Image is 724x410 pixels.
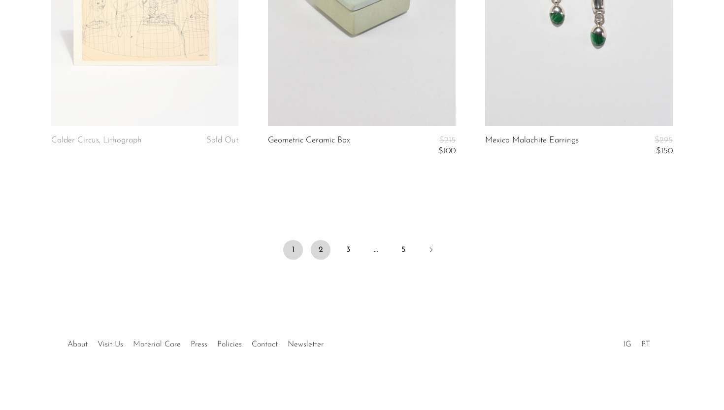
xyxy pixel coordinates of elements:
[311,240,330,260] a: 2
[656,147,673,155] span: $150
[206,136,238,144] span: Sold Out
[338,240,358,260] a: 3
[217,341,242,348] a: Policies
[51,136,142,145] a: Calder Circus, Lithograph
[641,341,650,348] a: PT
[283,240,303,260] span: 1
[624,341,631,348] a: IG
[485,136,579,156] a: Mexico Malachite Earrings
[655,136,673,144] span: $295
[421,240,441,262] a: Next
[98,341,123,348] a: Visit Us
[439,136,456,144] span: $215
[438,147,456,155] span: $100
[366,240,386,260] span: …
[252,341,278,348] a: Contact
[268,136,350,156] a: Geometric Ceramic Box
[191,341,207,348] a: Press
[133,341,181,348] a: Material Care
[67,341,88,348] a: About
[619,333,655,351] ul: Social Medias
[394,240,413,260] a: 5
[63,333,329,351] ul: Quick links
